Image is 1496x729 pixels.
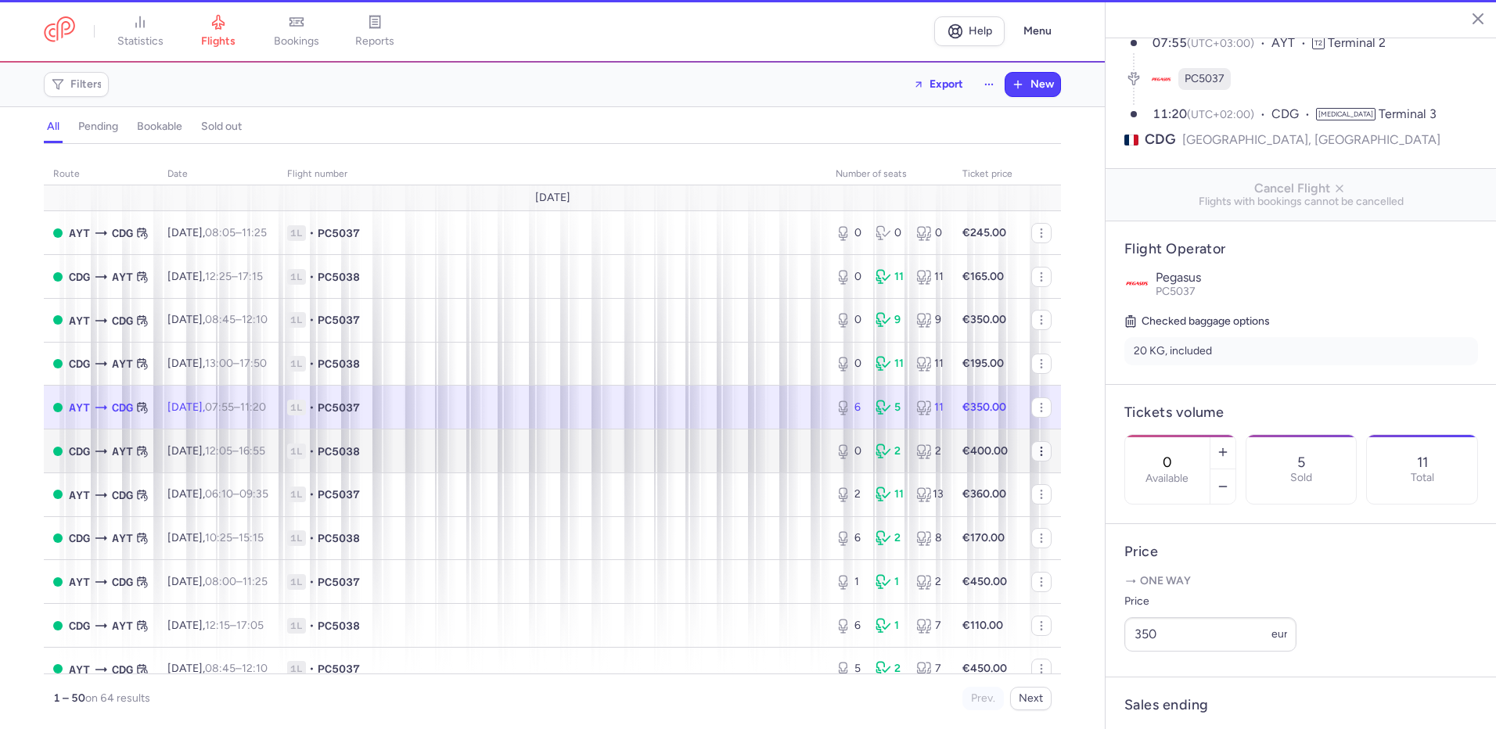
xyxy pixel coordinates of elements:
[1030,78,1054,91] span: New
[318,530,360,546] span: PC5038
[78,120,118,134] h4: pending
[287,444,306,459] span: 1L
[962,270,1004,283] strong: €165.00
[69,399,90,416] span: AYT
[167,357,267,370] span: [DATE],
[69,573,90,591] span: AYT
[318,400,360,415] span: PC5037
[1124,573,1478,589] p: One way
[287,269,306,285] span: 1L
[205,531,264,544] span: –
[916,356,944,372] div: 11
[916,400,944,415] div: 11
[287,530,306,546] span: 1L
[167,575,268,588] span: [DATE],
[205,575,236,588] time: 08:00
[309,312,315,328] span: •
[167,444,265,458] span: [DATE],
[205,226,236,239] time: 08:05
[112,661,133,678] span: CDG
[287,356,306,372] span: 1L
[205,531,232,544] time: 10:25
[205,313,236,326] time: 08:45
[962,687,1004,710] button: Prev.
[1124,592,1296,611] label: Price
[309,400,315,415] span: •
[962,357,1004,370] strong: €195.00
[1005,73,1060,96] button: New
[44,163,158,186] th: route
[158,163,278,186] th: date
[205,400,266,414] span: –
[1187,37,1254,50] span: (UTC+03:00)
[962,400,1006,414] strong: €350.00
[167,270,263,283] span: [DATE],
[1411,472,1434,484] p: Total
[167,313,268,326] span: [DATE],
[916,312,944,328] div: 9
[962,487,1006,501] strong: €360.00
[236,619,264,632] time: 17:05
[836,661,863,677] div: 5
[239,531,264,544] time: 15:15
[278,163,826,186] th: Flight number
[916,487,944,502] div: 13
[167,619,264,632] span: [DATE],
[916,574,944,590] div: 2
[1118,196,1484,208] span: Flights with bookings cannot be cancelled
[69,355,90,372] span: CDG
[112,617,133,634] span: AYT
[287,400,306,415] span: 1L
[876,661,903,677] div: 2
[205,226,267,239] span: –
[309,356,315,372] span: •
[876,400,903,415] div: 5
[1124,543,1478,561] h4: Price
[309,444,315,459] span: •
[309,574,315,590] span: •
[1328,35,1386,50] span: Terminal 2
[205,400,234,414] time: 07:55
[916,618,944,634] div: 7
[240,400,266,414] time: 11:20
[112,487,133,504] span: CDG
[205,619,230,632] time: 12:15
[318,487,360,502] span: PC5037
[916,661,944,677] div: 7
[205,487,233,501] time: 06:10
[953,163,1022,186] th: Ticket price
[309,269,315,285] span: •
[916,444,944,459] div: 2
[69,661,90,678] span: AYT
[112,224,133,242] span: CDG
[309,530,315,546] span: •
[1153,35,1187,50] time: 07:55
[836,530,863,546] div: 6
[876,269,903,285] div: 11
[287,487,306,502] span: 1L
[916,269,944,285] div: 11
[836,618,863,634] div: 6
[69,312,90,329] span: AYT
[112,573,133,591] span: CDG
[287,312,306,328] span: 1L
[876,312,903,328] div: 9
[962,444,1008,458] strong: €400.00
[1156,271,1478,285] p: Pegasus
[934,16,1005,46] a: Help
[962,575,1007,588] strong: €450.00
[167,400,266,414] span: [DATE],
[836,225,863,241] div: 0
[69,224,90,242] span: AYT
[45,73,108,96] button: Filters
[876,574,903,590] div: 1
[70,78,102,91] span: Filters
[962,313,1006,326] strong: €350.00
[1124,271,1149,296] img: Pegasus logo
[318,269,360,285] span: PC5038
[535,192,570,204] span: [DATE]
[318,661,360,677] span: PC5037
[962,226,1006,239] strong: €245.00
[112,530,133,547] span: AYT
[205,270,263,283] span: –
